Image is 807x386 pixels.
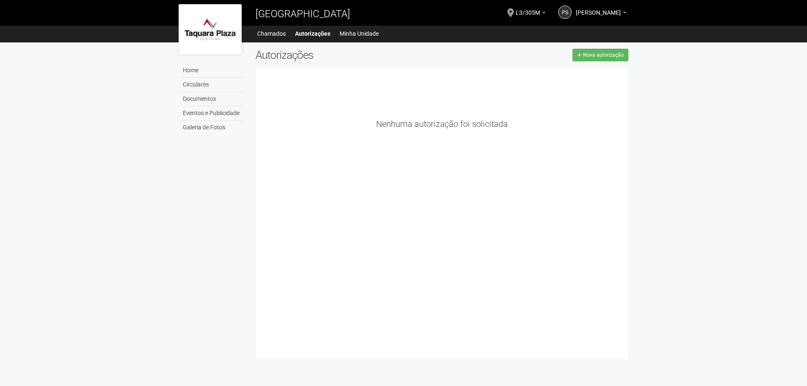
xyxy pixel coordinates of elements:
a: Documentos [181,92,243,106]
a: Galeria de Fotos [181,121,243,134]
a: Autorizações [295,28,330,39]
span: PAULO SERGIO CHRISTONI [576,1,621,16]
a: Circulares [181,78,243,92]
span: L3/305M [516,1,540,16]
div: Nenhuma autorização foi solicitada [262,120,622,128]
a: Nova autorização [572,49,628,61]
span: Nova autorização [583,52,624,58]
a: Minha Unidade [340,28,379,39]
a: Home [181,63,243,78]
a: L3/305M [516,11,546,17]
a: [PERSON_NAME] [576,11,626,17]
a: Chamados [257,28,286,39]
span: [GEOGRAPHIC_DATA] [256,8,350,20]
a: PS [558,5,572,19]
a: Eventos e Publicidade [181,106,243,121]
img: logo.jpg [179,4,242,55]
h2: Autorizações [256,49,435,61]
